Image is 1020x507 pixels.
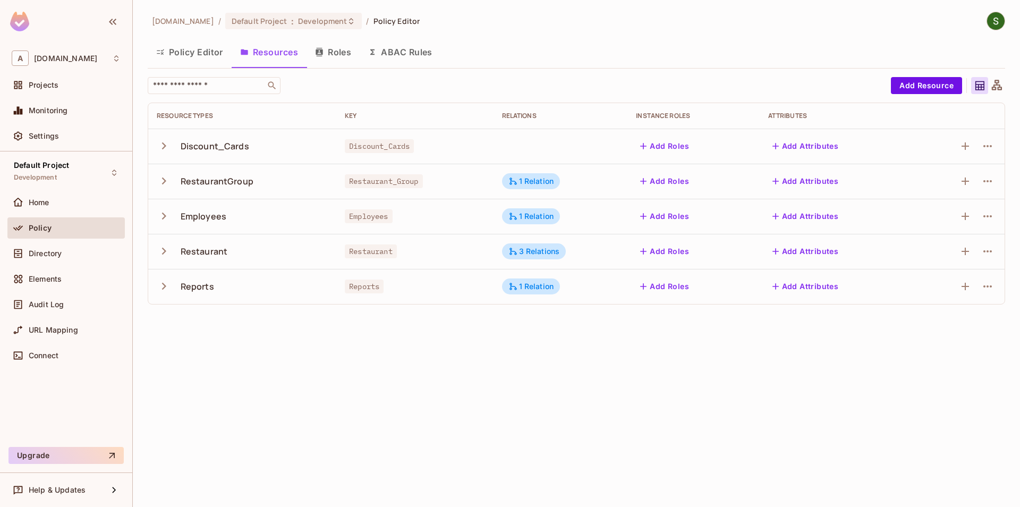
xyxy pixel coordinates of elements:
span: Reports [345,280,384,293]
button: Add Attributes [768,278,843,295]
button: Upgrade [8,447,124,464]
span: Employees [345,209,392,223]
span: Home [29,198,49,207]
span: Restaurant_Group [345,174,422,188]
div: 3 Relations [508,247,560,256]
div: Discount_Cards [181,140,249,152]
span: : [291,17,294,26]
span: Policy [29,224,52,232]
button: Add Attributes [768,243,843,260]
div: Attributes [768,112,903,120]
span: Development [298,16,347,26]
span: Help & Updates [29,486,86,494]
button: Add Roles [636,138,693,155]
div: 1 Relation [508,176,554,186]
span: A [12,50,29,66]
button: ABAC Rules [360,39,441,65]
button: Add Attributes [768,138,843,155]
button: Policy Editor [148,39,232,65]
button: Add Attributes [768,173,843,190]
span: URL Mapping [29,326,78,334]
span: Audit Log [29,300,64,309]
button: Roles [307,39,360,65]
span: Default Project [14,161,69,170]
button: Add Attributes [768,208,843,225]
span: Policy Editor [373,16,420,26]
div: Employees [181,210,226,222]
span: Connect [29,351,58,360]
span: Default Project [232,16,287,26]
li: / [366,16,369,26]
button: Add Roles [636,208,693,225]
span: Settings [29,132,59,140]
button: Add Resource [891,77,962,94]
button: Resources [232,39,307,65]
div: Resource Types [157,112,328,120]
img: Shakti Seniyar [987,12,1005,30]
span: Elements [29,275,62,283]
div: Relations [502,112,619,120]
div: Instance roles [636,112,751,120]
li: / [218,16,221,26]
div: Reports [181,281,214,292]
div: RestaurantGroup [181,175,253,187]
span: the active workspace [152,16,214,26]
span: Workspace: allerin.com [34,54,97,63]
div: 1 Relation [508,282,554,291]
span: Directory [29,249,62,258]
span: Discount_Cards [345,139,414,153]
span: Restaurant [345,244,397,258]
button: Add Roles [636,243,693,260]
img: SReyMgAAAABJRU5ErkJggg== [10,12,29,31]
span: Projects [29,81,58,89]
button: Add Roles [636,173,693,190]
div: Key [345,112,484,120]
span: Monitoring [29,106,68,115]
div: 1 Relation [508,212,554,221]
span: Development [14,173,57,182]
button: Add Roles [636,278,693,295]
div: Restaurant [181,246,228,257]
